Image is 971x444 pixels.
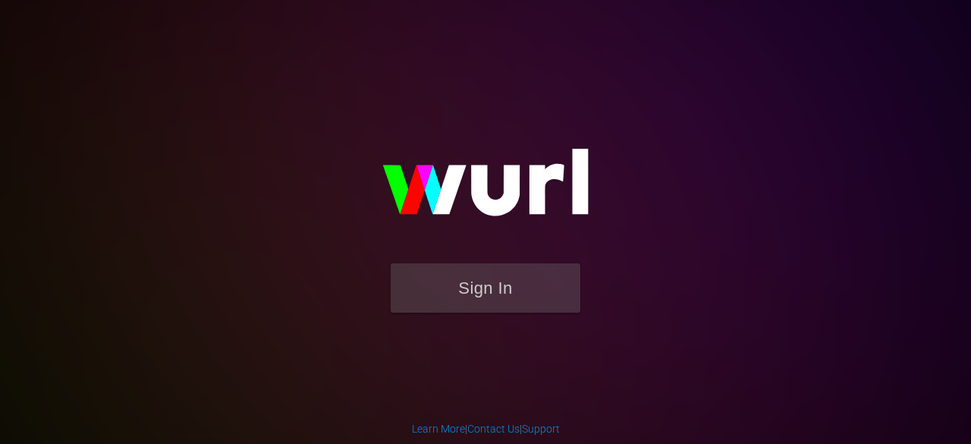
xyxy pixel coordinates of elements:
div: | | [412,421,560,436]
button: Sign In [391,263,580,313]
a: Learn More [412,423,465,435]
img: wurl-logo-on-black-223613ac3d8ba8fe6dc639794a292ebdb59501304c7dfd60c99c58986ef67473.svg [334,116,637,263]
a: Contact Us [467,423,520,435]
a: Support [522,423,560,435]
